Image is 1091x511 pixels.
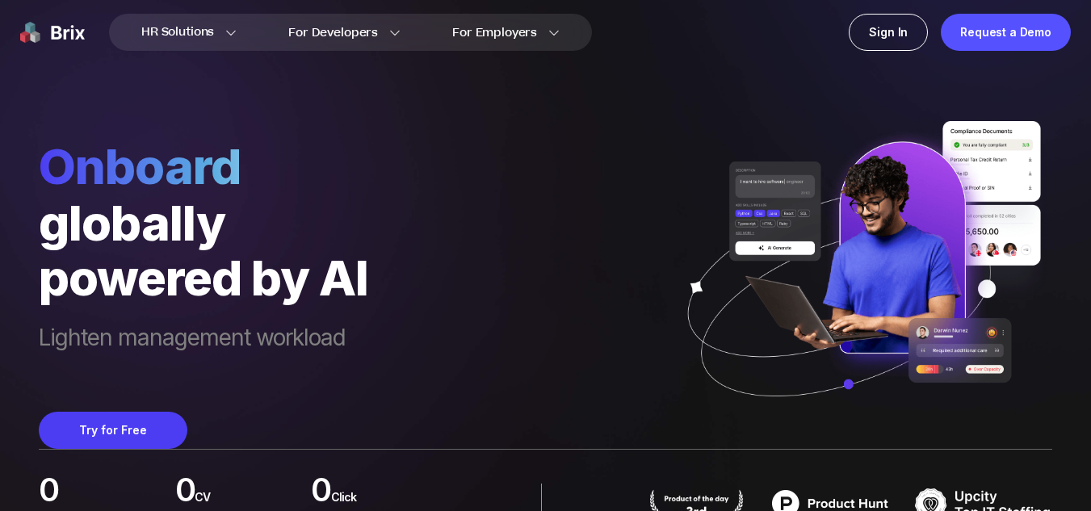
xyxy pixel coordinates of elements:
[288,24,378,41] span: For Developers
[452,24,537,41] span: For Employers
[39,475,58,503] span: 0
[311,475,330,510] span: 0
[667,121,1052,430] img: ai generate
[941,14,1071,51] a: Request a Demo
[175,475,195,510] span: 0
[39,195,368,250] div: globally
[39,412,187,449] button: Try for Free
[849,14,928,51] a: Sign In
[141,19,214,45] span: HR Solutions
[39,325,368,379] span: Lighten management workload
[39,250,368,305] div: powered by AI
[39,137,368,195] span: Onboard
